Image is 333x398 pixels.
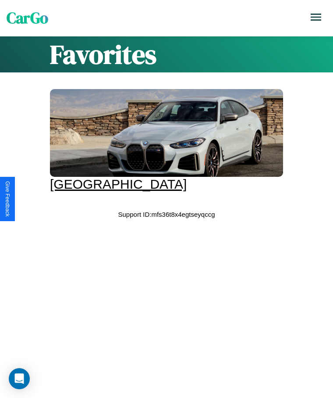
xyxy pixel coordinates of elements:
[50,36,283,72] h1: Favorites
[50,177,283,192] div: [GEOGRAPHIC_DATA]
[118,208,215,220] p: Support ID: mfs36t8x4egtseyqccg
[9,368,30,389] div: Open Intercom Messenger
[7,7,48,29] span: CarGo
[4,181,11,217] div: Give Feedback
